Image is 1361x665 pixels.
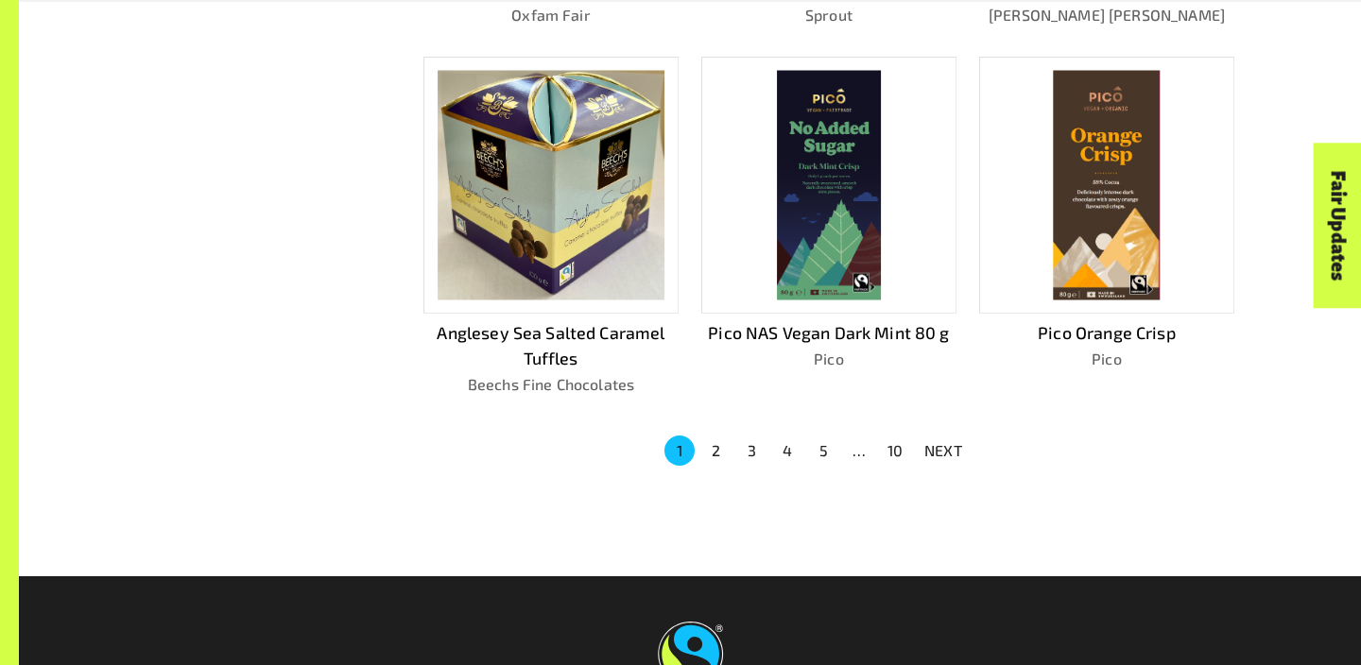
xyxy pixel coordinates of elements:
[423,4,679,26] p: Oxfam Fair
[423,57,679,396] a: Anglesey Sea Salted Caramel TufflesBeechs Fine Chocolates
[662,434,973,468] nav: pagination navigation
[423,320,679,370] p: Anglesey Sea Salted Caramel Tuffles
[979,348,1234,370] p: Pico
[423,373,679,396] p: Beechs Fine Chocolates
[979,320,1234,346] p: Pico Orange Crisp
[701,320,956,346] p: Pico NAS Vegan Dark Mint 80 g
[701,57,956,396] a: Pico NAS Vegan Dark Mint 80 gPico
[924,439,962,462] p: NEXT
[913,434,973,468] button: NEXT
[700,435,731,466] button: Go to page 2
[772,435,802,466] button: Go to page 4
[979,4,1234,26] p: [PERSON_NAME] [PERSON_NAME]
[664,435,695,466] button: page 1
[844,439,874,462] div: …
[701,348,956,370] p: Pico
[736,435,767,466] button: Go to page 3
[808,435,838,466] button: Go to page 5
[880,435,910,466] button: Go to page 10
[979,57,1234,396] a: Pico Orange CrispPico
[701,4,956,26] p: Sprout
